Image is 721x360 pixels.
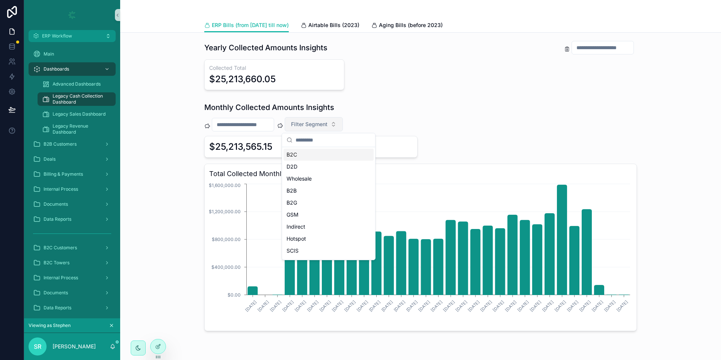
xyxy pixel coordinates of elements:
text: [DATE] [256,299,270,313]
a: Internal Process [29,271,116,285]
h1: Yearly Collected Amounts Insights [204,42,327,53]
text: [DATE] [418,299,431,313]
img: App logo [66,9,78,21]
h3: Total Collected Monthly [209,169,632,179]
span: Billing & Payments [44,171,83,177]
div: Indirect [284,221,374,233]
span: Advanced Dashboards [53,81,101,87]
text: [DATE] [467,299,480,313]
a: B2C Towers [29,256,116,270]
span: Internal Process [44,186,78,192]
tspan: $1,200,000.00 [209,209,241,214]
div: scrollable content [24,42,120,318]
text: [DATE] [430,299,443,313]
span: Data Reports [44,305,71,311]
h1: Monthly Collected Amounts Insights [204,102,334,113]
a: B2C Customers [29,241,116,255]
span: Legacy Cash Collection Dashboard [53,93,108,105]
h3: Collected Total [209,64,339,72]
span: Viewing as Stephen [29,322,71,328]
tspan: $400,000.00 [211,264,241,270]
text: [DATE] [479,299,493,313]
text: [DATE] [368,299,382,313]
span: B2B Customers [44,141,77,147]
a: Aging Bills (before 2023) [371,18,443,33]
a: Documents [29,197,116,211]
span: Legacy Sales Dashboard [53,111,106,117]
button: ERP Workflow [29,30,116,42]
span: Main [44,51,54,57]
span: Dashboards [44,66,69,72]
div: B2B [284,185,374,197]
text: [DATE] [492,299,505,313]
text: [DATE] [516,299,530,313]
text: [DATE] [269,299,282,313]
a: Main [29,47,116,61]
div: D2D [284,161,374,173]
a: B2B Customers [29,137,116,151]
a: Legacy Cash Collection Dashboard [38,92,116,106]
a: Internal Process [29,182,116,196]
span: Internal Process [44,275,78,281]
text: [DATE] [356,299,369,313]
tspan: $1,600,000.00 [209,182,241,188]
text: [DATE] [442,299,456,313]
span: SR [34,342,41,351]
span: Filter Segment [291,121,327,128]
text: [DATE] [615,299,629,313]
span: Legacy Revenue Dashboard [53,123,108,135]
div: B2C [284,149,374,161]
text: [DATE] [393,299,406,313]
p: [PERSON_NAME] [53,343,96,350]
text: [DATE] [380,299,394,313]
text: [DATE] [343,299,357,313]
a: Legacy Sales Dashboard [38,107,116,121]
a: Billing & Payments [29,167,116,181]
text: [DATE] [331,299,344,313]
div: Hotspot [284,233,374,245]
span: ERP Bills (from [DATE] till now) [212,21,289,29]
a: Data Reports [29,212,116,226]
text: [DATE] [455,299,468,313]
div: B2G [284,197,374,209]
div: E-sport [284,257,374,269]
a: Data Reports [29,301,116,315]
text: [DATE] [405,299,419,313]
text: [DATE] [244,299,258,313]
span: B2C Customers [44,245,77,251]
span: Deals [44,156,56,162]
span: B2C Towers [44,260,69,266]
span: Documents [44,290,68,296]
text: [DATE] [554,299,567,313]
div: $25,213,660.05 [209,73,276,85]
a: ERP Bills (from [DATE] till now) [204,18,289,33]
text: [DATE] [294,299,307,313]
a: Dashboards [29,62,116,76]
div: SCIS [284,245,374,257]
button: Select Button [285,117,343,131]
span: Airtable Bills (2023) [308,21,359,29]
span: ERP Workflow [42,33,72,39]
a: Advanced Dashboards [38,77,116,91]
a: Airtable Bills (2023) [301,18,359,33]
text: [DATE] [504,299,517,313]
text: [DATE] [541,299,555,313]
text: [DATE] [603,299,617,313]
a: Documents [29,286,116,300]
div: GSM [284,209,374,221]
text: [DATE] [318,299,332,313]
text: [DATE] [591,299,604,313]
text: [DATE] [306,299,320,313]
div: Wholesale [284,173,374,185]
tspan: $800,000.00 [212,236,241,242]
a: Legacy Revenue Dashboard [38,122,116,136]
a: Deals [29,152,116,166]
span: Documents [44,201,68,207]
div: chart [209,182,632,326]
text: [DATE] [578,299,592,313]
span: Data Reports [44,216,71,222]
tspan: $0.00 [228,292,241,298]
text: [DATE] [281,299,295,313]
text: [DATE] [566,299,579,313]
span: Aging Bills (before 2023) [379,21,443,29]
